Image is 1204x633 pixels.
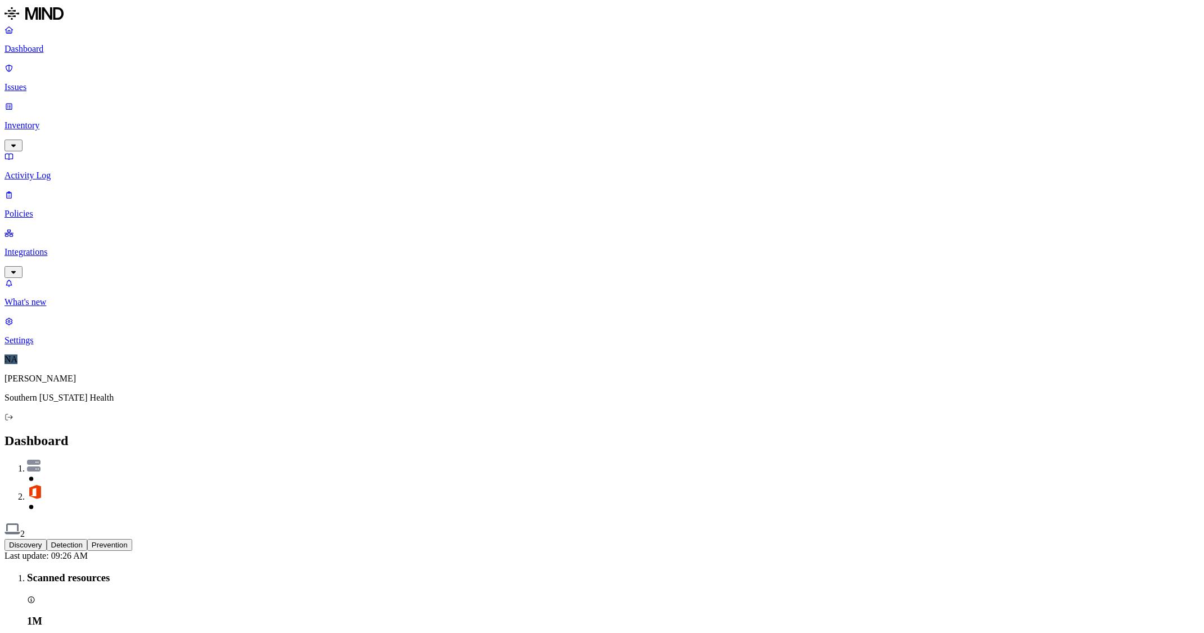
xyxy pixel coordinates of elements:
[27,572,1199,584] h3: Scanned resources
[5,316,1199,345] a: Settings
[5,101,1199,150] a: Inventory
[5,63,1199,92] a: Issues
[5,433,1199,448] h2: Dashboard
[5,335,1199,345] p: Settings
[5,120,1199,131] p: Inventory
[27,484,43,500] img: office-365.svg
[5,190,1199,219] a: Policies
[5,297,1199,307] p: What's new
[5,44,1199,54] p: Dashboard
[5,25,1199,54] a: Dashboard
[5,354,17,364] span: NA
[5,170,1199,181] p: Activity Log
[5,82,1199,92] p: Issues
[5,228,1199,276] a: Integrations
[47,539,87,551] button: Detection
[27,615,1199,627] h3: 1M
[5,209,1199,219] p: Policies
[5,521,20,537] img: endpoint.svg
[27,460,41,472] img: azure-files.svg
[5,539,47,551] button: Discovery
[5,5,1199,25] a: MIND
[5,5,64,23] img: MIND
[5,278,1199,307] a: What's new
[5,393,1199,403] p: Southern [US_STATE] Health
[20,529,25,538] span: 2
[5,551,88,560] span: Last update: 09:26 AM
[5,247,1199,257] p: Integrations
[5,151,1199,181] a: Activity Log
[87,539,132,551] button: Prevention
